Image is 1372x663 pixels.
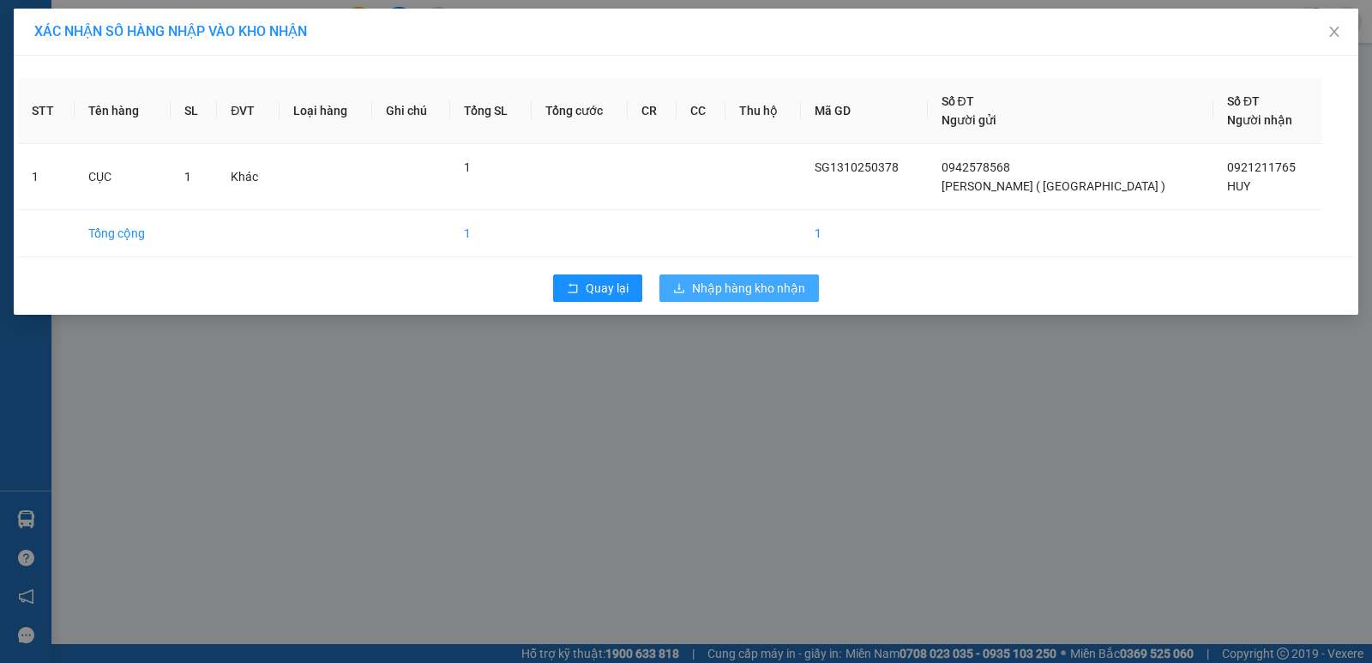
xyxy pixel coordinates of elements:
[184,170,191,184] span: 1
[450,210,531,257] td: 1
[586,279,629,298] span: Quay lại
[1227,160,1296,174] span: 0921211765
[1227,179,1250,193] span: HUY
[217,144,280,210] td: Khác
[1227,113,1292,127] span: Người nhận
[372,78,450,144] th: Ghi chú
[673,282,685,296] span: download
[692,279,805,298] span: Nhập hàng kho nhận
[34,23,307,39] span: XÁC NHẬN SỐ HÀNG NHẬP VÀO KHO NHẬN
[567,282,579,296] span: rollback
[18,78,75,144] th: STT
[171,78,218,144] th: SL
[75,210,171,257] td: Tổng cộng
[725,78,801,144] th: Thu hộ
[450,78,531,144] th: Tổng SL
[815,160,899,174] span: SG1310250378
[18,144,75,210] td: 1
[1327,25,1341,39] span: close
[1310,9,1358,57] button: Close
[942,160,1010,174] span: 0942578568
[942,113,996,127] span: Người gửi
[464,160,471,174] span: 1
[677,78,725,144] th: CC
[217,78,280,144] th: ĐVT
[280,78,372,144] th: Loại hàng
[801,78,928,144] th: Mã GD
[659,274,819,302] button: downloadNhập hàng kho nhận
[942,179,1165,193] span: [PERSON_NAME] ( [GEOGRAPHIC_DATA] )
[628,78,677,144] th: CR
[75,144,171,210] td: CỤC
[75,78,171,144] th: Tên hàng
[1227,94,1260,108] span: Số ĐT
[942,94,974,108] span: Số ĐT
[532,78,629,144] th: Tổng cước
[801,210,928,257] td: 1
[553,274,642,302] button: rollbackQuay lại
